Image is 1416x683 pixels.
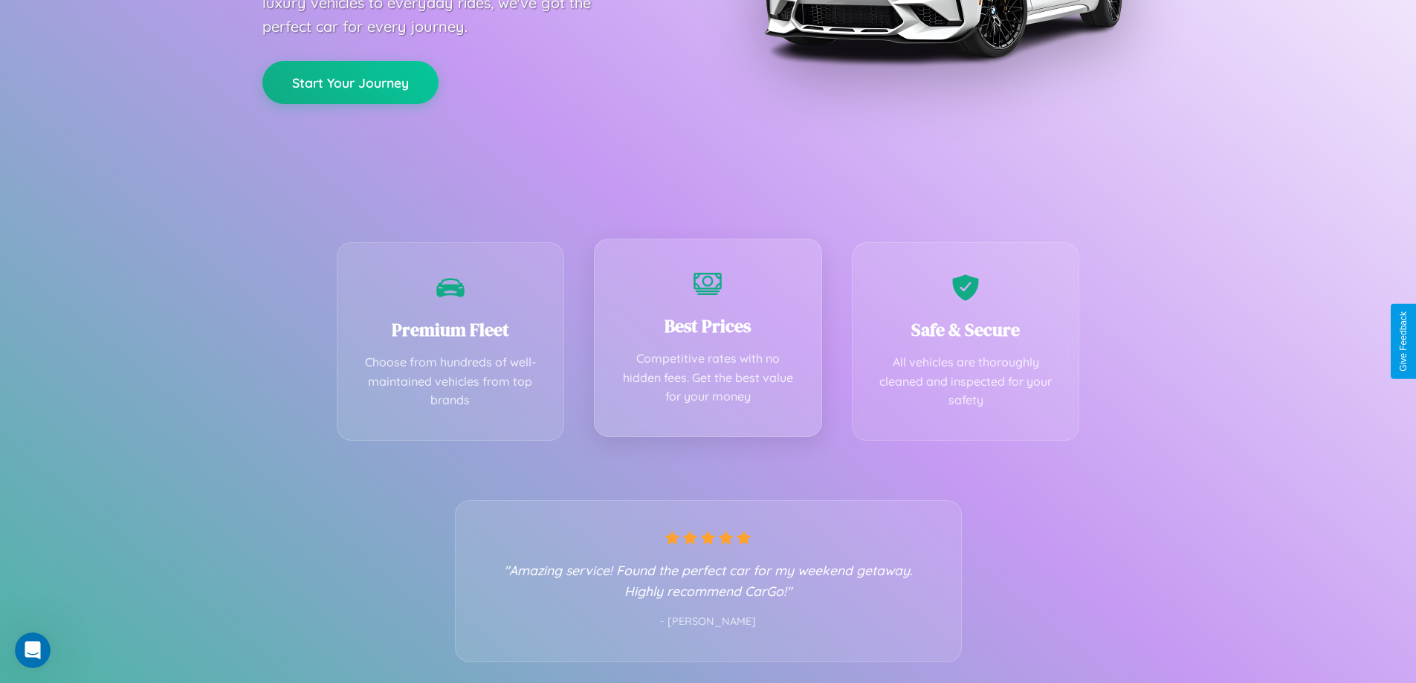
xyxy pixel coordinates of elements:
p: All vehicles are thoroughly cleaned and inspected for your safety [875,353,1057,410]
div: Give Feedback [1398,311,1409,372]
h3: Premium Fleet [360,317,542,342]
p: - [PERSON_NAME] [485,612,931,632]
p: Competitive rates with no hidden fees. Get the best value for your money [617,349,799,407]
p: "Amazing service! Found the perfect car for my weekend getaway. Highly recommend CarGo!" [485,560,931,601]
p: Choose from hundreds of well-maintained vehicles from top brands [360,353,542,410]
iframe: Intercom live chat [15,632,51,668]
button: Start Your Journey [262,61,439,104]
h3: Safe & Secure [875,317,1057,342]
h3: Best Prices [617,314,799,338]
